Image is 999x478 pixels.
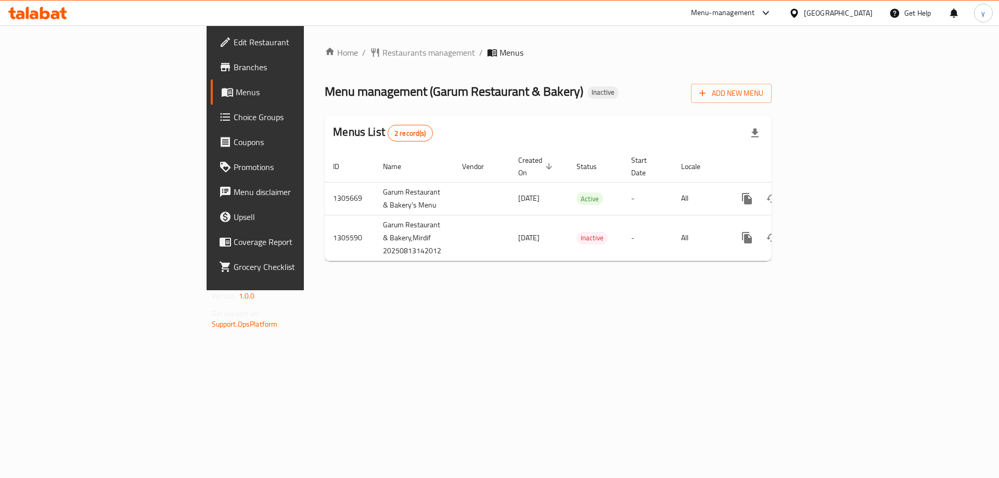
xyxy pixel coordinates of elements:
div: [GEOGRAPHIC_DATA] [804,7,873,19]
span: Menu management ( Garum Restaurant & Bakery ) [325,80,583,103]
div: Export file [742,121,767,146]
span: Menus [499,46,523,59]
span: Add New Menu [699,87,763,100]
span: Menu disclaimer [234,186,365,198]
div: Inactive [587,86,619,99]
span: Choice Groups [234,111,365,123]
a: Choice Groups [211,105,374,130]
span: [DATE] [518,231,540,244]
span: Promotions [234,161,365,173]
td: All [673,182,726,215]
div: Inactive [577,232,608,244]
span: Locale [681,160,714,173]
a: Coupons [211,130,374,154]
td: - [623,215,673,261]
li: / [479,46,483,59]
span: Get support on: [212,307,260,320]
span: Created On [518,154,556,179]
span: Version: [212,289,237,303]
a: Coverage Report [211,229,374,254]
div: Menu-management [691,7,755,19]
a: Grocery Checklist [211,254,374,279]
a: Menu disclaimer [211,179,374,204]
table: enhanced table [325,151,843,261]
span: y [981,7,985,19]
span: Coverage Report [234,236,365,248]
button: Change Status [760,186,785,211]
span: ID [333,160,353,173]
a: Support.OpsPlatform [212,317,278,331]
span: Edit Restaurant [234,36,365,48]
button: Change Status [760,225,785,250]
span: [DATE] [518,191,540,205]
td: All [673,215,726,261]
a: Edit Restaurant [211,30,374,55]
span: Inactive [587,88,619,97]
nav: breadcrumb [325,46,772,59]
a: Menus [211,80,374,105]
button: more [735,186,760,211]
th: Actions [726,151,843,183]
span: Grocery Checklist [234,261,365,273]
span: Upsell [234,211,365,223]
span: Inactive [577,232,608,244]
a: Restaurants management [370,46,475,59]
td: Garum Restaurant & Bakery's Menu [375,182,454,215]
a: Upsell [211,204,374,229]
span: Active [577,193,603,205]
span: 1.0.0 [239,289,255,303]
a: Promotions [211,154,374,179]
span: Vendor [462,160,497,173]
span: Status [577,160,610,173]
td: Garum Restaurant & Bakery,Mirdif 20250813142012 [375,215,454,261]
span: Name [383,160,415,173]
span: 2 record(s) [388,128,432,138]
span: Menus [236,86,365,98]
span: Coupons [234,136,365,148]
span: Start Date [631,154,660,179]
h2: Menus List [333,124,432,141]
td: - [623,182,673,215]
span: Restaurants management [382,46,475,59]
button: Add New Menu [691,84,772,103]
span: Branches [234,61,365,73]
a: Branches [211,55,374,80]
button: more [735,225,760,250]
